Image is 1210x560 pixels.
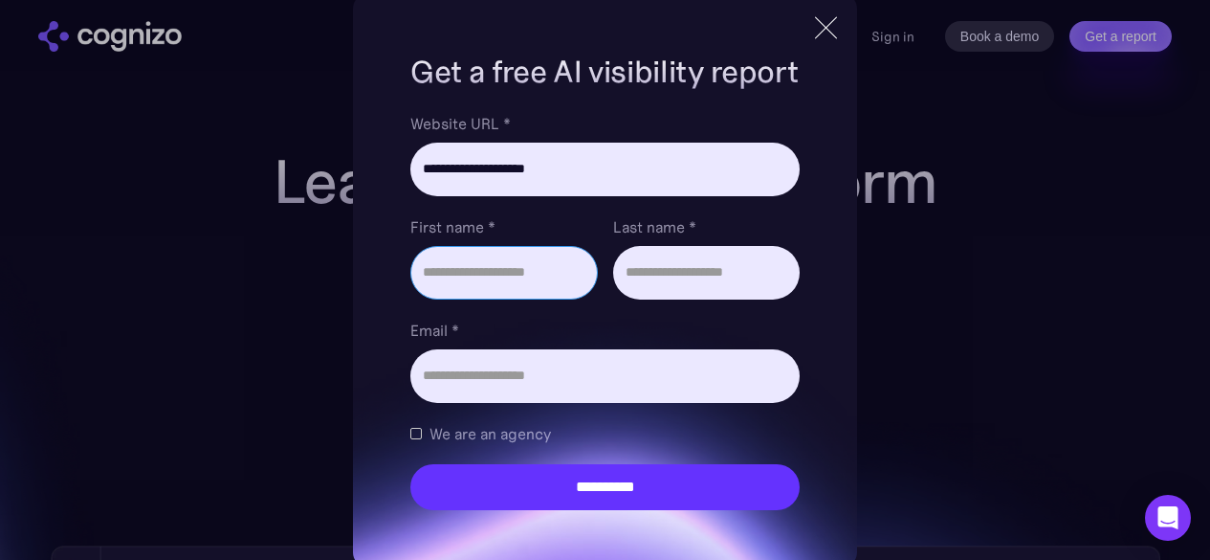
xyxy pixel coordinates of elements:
[410,51,799,93] h1: Get a free AI visibility report
[1145,495,1191,541] div: Open Intercom Messenger
[410,215,597,238] label: First name *
[613,215,800,238] label: Last name *
[410,319,799,342] label: Email *
[410,112,799,510] form: Brand Report Form
[429,422,551,445] span: We are an agency
[410,112,799,135] label: Website URL *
